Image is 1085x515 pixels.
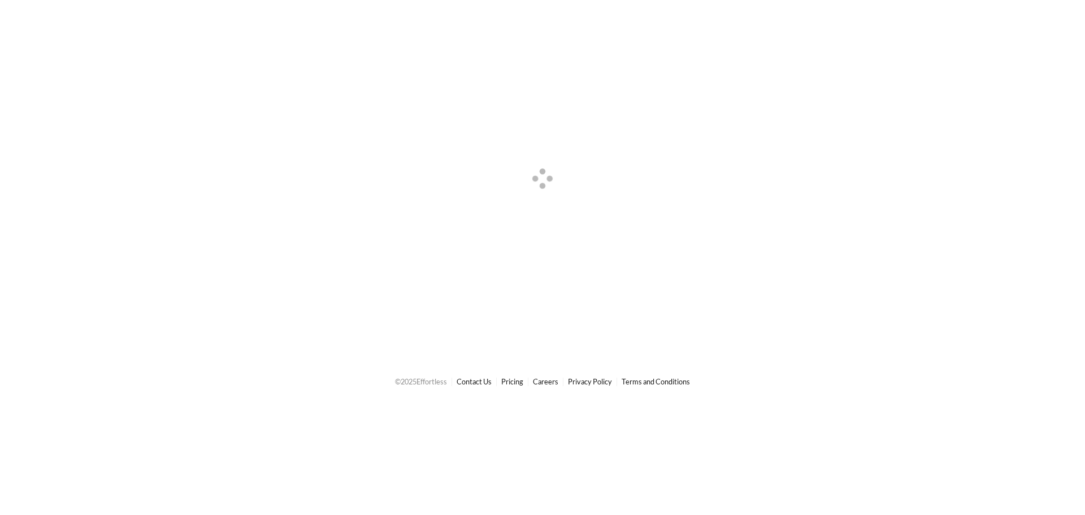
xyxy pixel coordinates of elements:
[457,377,492,386] a: Contact Us
[622,377,690,386] a: Terms and Conditions
[395,377,447,386] span: © 2025 Effortless
[501,377,523,386] a: Pricing
[568,377,612,386] a: Privacy Policy
[533,377,558,386] a: Careers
